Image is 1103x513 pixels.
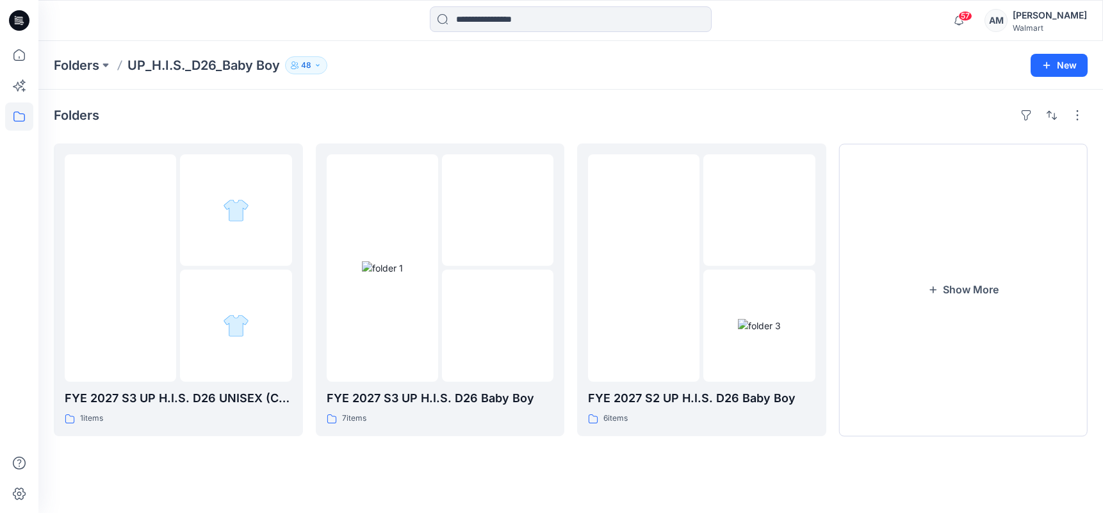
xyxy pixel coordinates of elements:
img: folder 3 [738,319,781,332]
h4: Folders [54,108,99,123]
p: FYE 2027 S3 UP H.I.S. D26 Baby Boy [327,389,554,407]
span: 57 [958,11,972,21]
a: folder 1folder 2folder 3FYE 2027 S2 UP H.I.S. D26 Baby Boy6items [577,143,826,436]
a: folder 1folder 2folder 3FYE 2027 S3 UP H.I.S. D26 Baby Boy7items [316,143,565,436]
button: 48 [285,56,327,74]
p: 6 items [603,412,628,425]
button: New [1031,54,1088,77]
p: 7 items [342,412,366,425]
p: FYE 2027 S3 UP H.I.S. D26 UNISEX (Clone) [65,389,292,407]
img: folder 2 [738,204,781,217]
img: folder 2 [223,197,249,224]
img: folder 1 [362,261,403,275]
img: folder 3 [223,313,249,339]
div: [PERSON_NAME] [1013,8,1087,23]
p: FYE 2027 S2 UP H.I.S. D26 Baby Boy [588,389,815,407]
div: AM [985,9,1008,32]
button: Show More [839,143,1088,436]
a: folder 1folder 2folder 3FYE 2027 S3 UP H.I.S. D26 UNISEX (Clone)1items [54,143,303,436]
p: 1 items [80,412,103,425]
p: 48 [301,58,311,72]
a: Folders [54,56,99,74]
p: UP_H.I.S._D26_Baby Boy [127,56,280,74]
div: Walmart [1013,23,1087,33]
